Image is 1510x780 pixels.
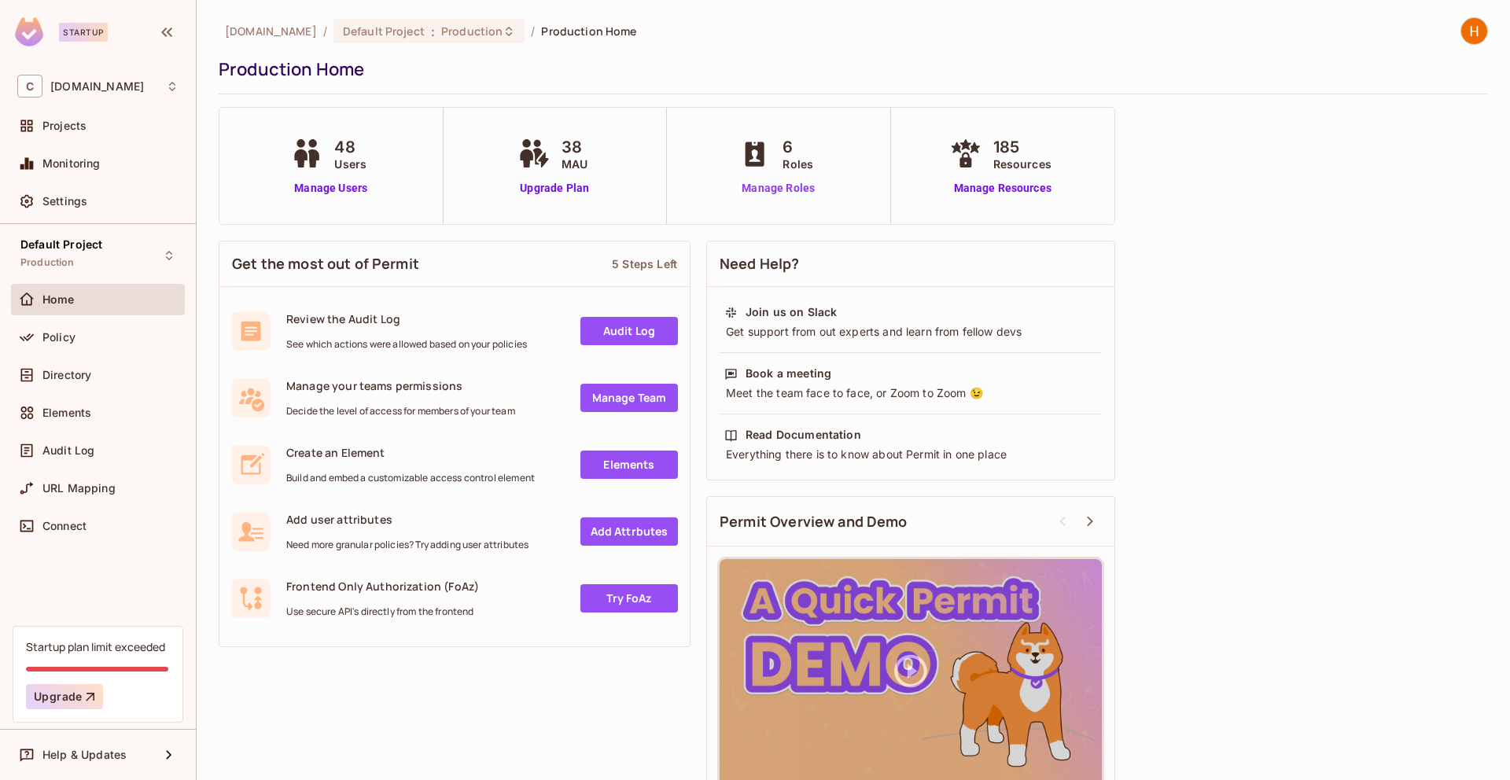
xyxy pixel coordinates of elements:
[42,195,87,208] span: Settings
[42,520,87,532] span: Connect
[59,23,108,42] div: Startup
[286,539,528,551] span: Need more granular policies? Try adding user attributes
[286,472,535,484] span: Build and embed a customizable access control element
[334,156,366,172] span: Users
[724,447,1097,462] div: Everything there is to know about Permit in one place
[724,324,1097,340] div: Get support from out experts and learn from fellow devs
[993,156,1051,172] span: Resources
[580,384,678,412] a: Manage Team
[562,135,587,159] span: 38
[541,24,636,39] span: Production Home
[580,517,678,546] a: Add Attrbutes
[323,24,327,39] li: /
[17,75,42,97] span: C
[735,180,821,197] a: Manage Roles
[50,80,144,93] span: Workspace: chalkboard.io
[225,24,317,39] span: the active workspace
[286,512,528,527] span: Add user attributes
[746,427,861,443] div: Read Documentation
[783,156,813,172] span: Roles
[219,57,1480,81] div: Production Home
[26,684,103,709] button: Upgrade
[993,135,1051,159] span: 185
[232,254,419,274] span: Get the most out of Permit
[1461,18,1487,44] img: Hayk Muradyan
[720,254,800,274] span: Need Help?
[42,120,87,132] span: Projects
[42,293,75,306] span: Home
[514,180,595,197] a: Upgrade Plan
[286,405,515,418] span: Decide the level of access for members of your team
[580,584,678,613] a: Try FoAz
[343,24,425,39] span: Default Project
[42,749,127,761] span: Help & Updates
[286,378,515,393] span: Manage your teams permissions
[724,385,1097,401] div: Meet the team face to face, or Zoom to Zoom 😉
[286,311,527,326] span: Review the Audit Log
[531,24,535,39] li: /
[746,304,837,320] div: Join us on Slack
[42,157,101,170] span: Monitoring
[334,135,366,159] span: 48
[15,17,43,46] img: SReyMgAAAABJRU5ErkJggg==
[580,451,678,479] a: Elements
[20,256,75,269] span: Production
[42,482,116,495] span: URL Mapping
[746,366,831,381] div: Book a meeting
[562,156,587,172] span: MAU
[286,445,535,460] span: Create an Element
[286,338,527,351] span: See which actions were allowed based on your policies
[287,180,374,197] a: Manage Users
[20,238,102,251] span: Default Project
[26,639,165,654] div: Startup plan limit exceeded
[42,331,75,344] span: Policy
[783,135,813,159] span: 6
[42,444,94,457] span: Audit Log
[430,25,436,38] span: :
[612,256,677,271] div: 5 Steps Left
[286,605,479,618] span: Use secure API's directly from the frontend
[441,24,503,39] span: Production
[946,180,1059,197] a: Manage Resources
[42,407,91,419] span: Elements
[286,579,479,594] span: Frontend Only Authorization (FoAz)
[580,317,678,345] a: Audit Log
[42,369,91,381] span: Directory
[720,512,908,532] span: Permit Overview and Demo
